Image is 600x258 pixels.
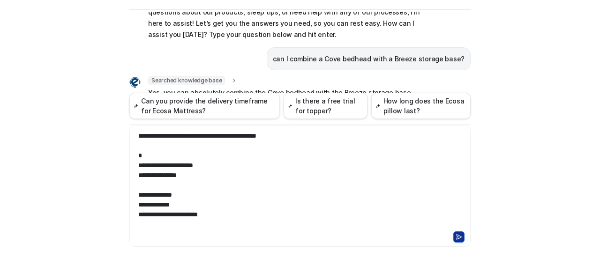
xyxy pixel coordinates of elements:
[129,77,141,88] img: Widget
[273,53,465,65] p: can I combine a Cove bedhead with a Breeze storage base?
[371,93,471,119] button: How long does the Ecosa pillow last?
[129,93,280,119] button: Can you provide the delivery timeframe for Ecosa Mattress?
[148,76,225,85] span: Searched knowledge base
[284,93,367,119] button: Is there a free trial for topper?
[148,87,422,155] p: Yes, you can absolutely combine the Cove bedhead with the Breeze storage base. The Cove bedhead i...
